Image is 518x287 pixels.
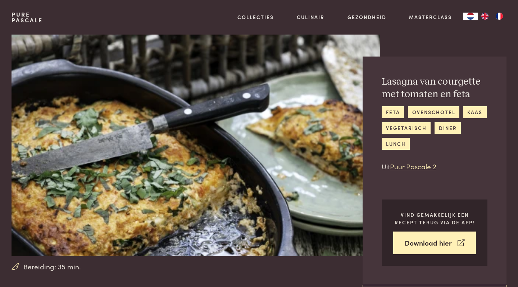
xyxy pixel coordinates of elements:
[463,13,506,20] aside: Language selected: Nederlands
[492,13,506,20] a: FR
[409,13,452,21] a: Masterclass
[393,211,476,226] p: Vind gemakkelijk een recept terug via de app!
[12,35,380,256] img: Lasagna van courgette met tomaten en feta
[463,13,478,20] a: NL
[435,122,461,134] a: diner
[382,138,410,150] a: lunch
[393,232,476,254] a: Download hier
[297,13,324,21] a: Culinair
[478,13,506,20] ul: Language list
[382,106,404,118] a: feta
[237,13,274,21] a: Collecties
[382,122,431,134] a: vegetarisch
[463,106,487,118] a: kaas
[23,261,81,272] span: Bereiding: 35 min.
[478,13,492,20] a: EN
[408,106,459,118] a: ovenschotel
[382,161,487,172] p: Uit
[12,12,43,23] a: PurePascale
[347,13,386,21] a: Gezondheid
[382,76,487,100] h2: Lasagna van courgette met tomaten en feta
[463,13,478,20] div: Language
[390,161,436,171] a: Puur Pascale 2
